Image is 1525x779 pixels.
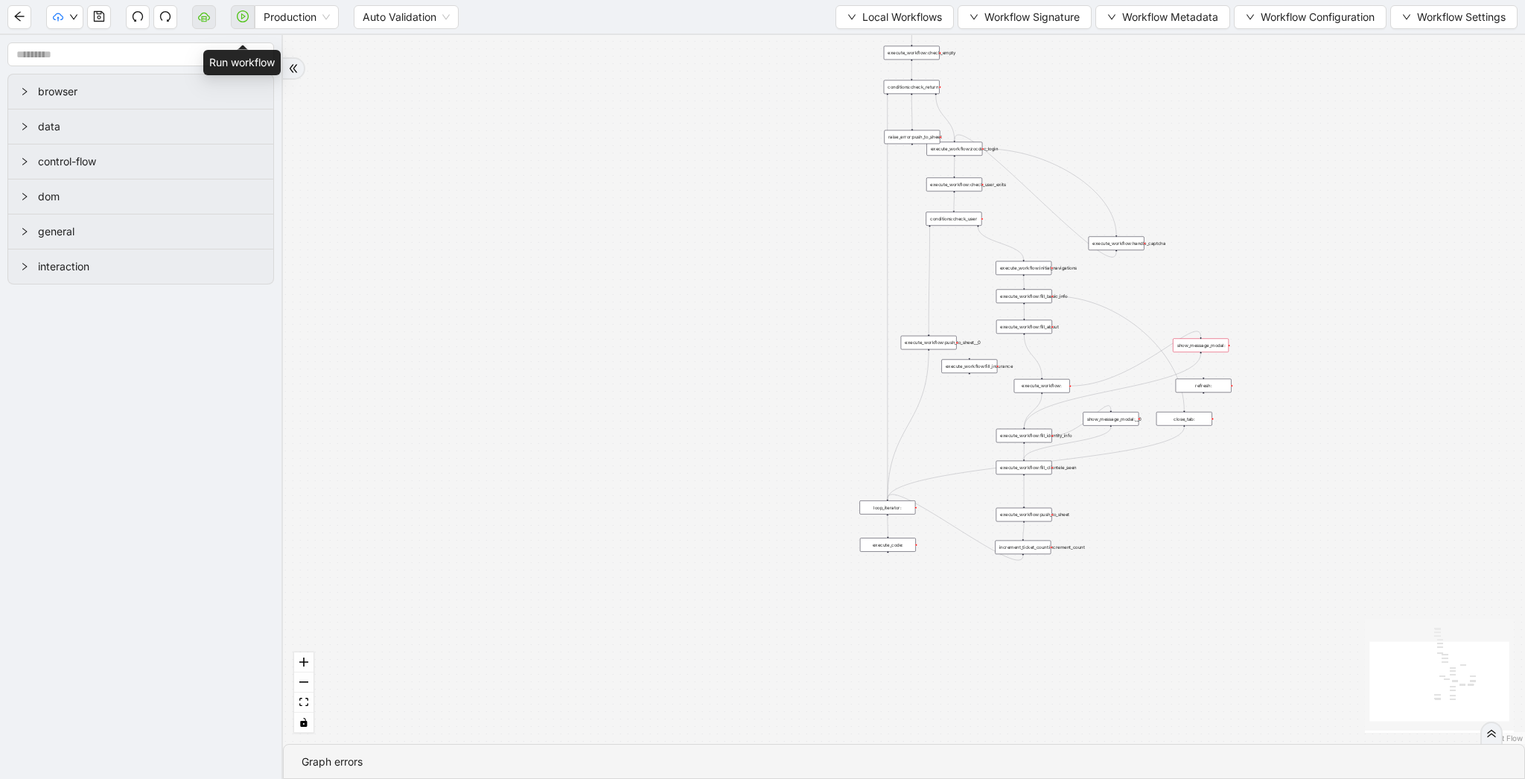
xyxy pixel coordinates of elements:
[1054,406,1111,436] g: Edge from execute_workflow:fill_identity_info to show_message_modal:__0
[955,135,1116,257] g: Edge from execute_workflow:handle_captcha to execute_workflow:zocdoc_login
[20,227,29,236] span: right
[8,74,273,109] div: browser
[288,63,299,74] span: double-right
[20,157,29,166] span: right
[7,5,31,29] button: arrow-left
[38,258,261,275] span: interaction
[1014,379,1070,393] div: execute_workflow:
[954,193,955,211] g: Edge from execute_workflow:check_user_exits to conditions:check_user
[862,9,942,25] span: Local Workflows
[941,359,997,373] div: execute_workflow:fill_insuranceplus-circle
[69,13,78,22] span: down
[996,429,1052,443] div: execute_workflow:fill_identity_info
[132,10,144,22] span: undo
[20,192,29,201] span: right
[926,142,982,156] div: execute_workflow:zocdoc_login
[1261,9,1375,25] span: Workflow Configuration
[1246,13,1255,22] span: down
[911,95,912,129] g: Edge from conditions:check_return to raise_error:push_to_sheet
[46,5,83,29] button: cloud-uploaddown
[884,46,940,60] div: execute_workflow:check_empty
[996,320,1052,334] div: execute_workflow:fill_about
[883,557,893,567] span: plus-circle
[965,378,975,388] span: plus-circle
[1072,331,1201,386] g: Edge from execute_workflow: to show_message_modal:
[926,212,981,226] div: conditions:check_user
[996,461,1052,475] div: execute_workflow:fill_clientele_seen
[908,150,917,159] span: plus-circle
[8,109,273,144] div: data
[38,188,261,205] span: dom
[1024,276,1025,288] g: Edge from execute_workflow:initial_navigations to execute_workflow:fill_basic_info
[995,541,1051,555] div: increment_ticket_count:increment_count
[294,693,313,713] button: fit view
[1107,13,1116,22] span: down
[87,5,111,29] button: save
[20,262,29,271] span: right
[847,13,856,22] span: down
[941,359,997,373] div: execute_workflow:fill_insurance
[8,179,273,214] div: dom
[926,177,982,191] div: execute_workflow:check_user_exits
[1484,734,1523,743] a: React Flow attribution
[859,500,915,515] div: loop_iterator:
[996,508,1052,522] div: execute_workflow:push_to_sheet
[860,538,916,552] div: execute_code:plus-circle
[1199,398,1209,408] span: plus-circle
[1095,5,1230,29] button: downWorkflow Metadata
[835,5,954,29] button: downLocal Workflows
[1402,13,1411,22] span: down
[888,351,929,499] g: Edge from execute_workflow:push_to_sheet__0 to loop_iterator:
[159,10,171,22] span: redo
[978,227,1023,260] g: Edge from conditions:check_user to execute_workflow:initial_navigations
[1156,412,1212,426] div: close_tab:
[13,10,25,22] span: arrow-left
[1417,9,1506,25] span: Workflow Settings
[38,83,261,100] span: browser
[38,223,261,240] span: general
[294,673,313,693] button: zoom out
[1024,427,1111,459] g: Edge from show_message_modal:__0 to execute_workflow:fill_clientele_seen
[294,713,313,733] button: toggle interactivity
[126,5,150,29] button: undo
[1486,728,1497,739] span: double-right
[936,95,955,141] g: Edge from conditions:check_return to execute_workflow:zocdoc_login
[192,5,216,29] button: cloud-server
[8,214,273,249] div: general
[860,538,916,552] div: execute_code:
[1023,523,1024,539] g: Edge from execute_workflow:push_to_sheet to increment_ticket_count:increment_count
[294,652,313,673] button: zoom in
[970,13,978,22] span: down
[1024,335,1042,378] g: Edge from execute_workflow:fill_about to execute_workflow:
[53,12,63,22] span: cloud-upload
[996,290,1052,304] div: execute_workflow:fill_basic_info
[1234,5,1386,29] button: downWorkflow Configuration
[38,118,261,135] span: data
[996,261,1051,276] div: execute_workflow:initial_navigations
[198,10,210,22] span: cloud-server
[1089,236,1144,250] div: execute_workflow:handle_captcha
[264,6,330,28] span: Production
[93,10,105,22] span: save
[984,9,1080,25] span: Workflow Signature
[20,87,29,96] span: right
[901,336,957,350] div: execute_workflow:push_to_sheet__0
[302,754,1506,770] div: Graph errors
[884,130,940,144] div: raise_error:push_to_sheet
[20,122,29,131] span: right
[884,130,940,144] div: raise_error:push_to_sheetplus-circle
[8,144,273,179] div: control-flow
